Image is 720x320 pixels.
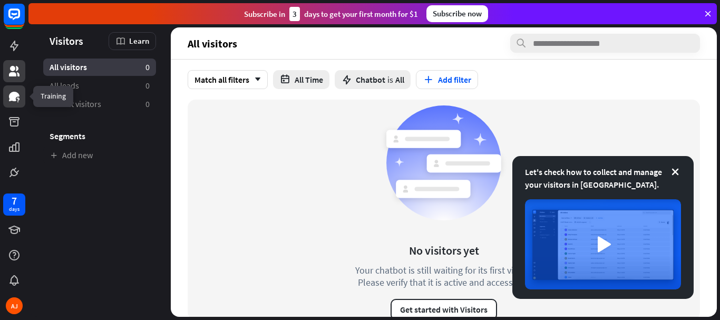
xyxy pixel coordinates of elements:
span: Recent visitors [50,99,101,110]
span: is [387,74,393,85]
img: image [525,199,681,289]
a: Recent visitors 0 [43,95,156,113]
span: All visitors [50,62,87,73]
span: Chatbot [356,74,385,85]
a: 7 days [3,193,25,216]
span: All [395,74,404,85]
h3: Segments [43,131,156,141]
aside: 0 [145,62,150,73]
div: Your chatbot is still waiting for its first visitor. Please verify that it is active and accessible. [336,264,552,288]
button: Open LiveChat chat widget [8,4,40,36]
div: Match all filters [188,70,268,89]
span: All visitors [188,37,237,50]
div: Subscribe now [426,5,488,22]
div: 3 [289,7,300,21]
div: days [9,206,20,213]
a: All leads 0 [43,77,156,94]
span: Learn [129,36,149,46]
button: All Time [273,70,329,89]
button: Get started with Visitors [391,299,497,320]
aside: 0 [145,80,150,91]
div: No visitors yet [409,243,479,258]
div: AJ [6,297,23,314]
div: Subscribe in days to get your first month for $1 [244,7,418,21]
button: Add filter [416,70,478,89]
span: All leads [50,80,79,91]
i: arrow_down [249,76,261,83]
aside: 0 [145,99,150,110]
span: Visitors [50,35,83,47]
a: Add new [43,147,156,164]
div: 7 [12,196,17,206]
div: Let's check how to collect and manage your visitors in [GEOGRAPHIC_DATA]. [525,166,681,191]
